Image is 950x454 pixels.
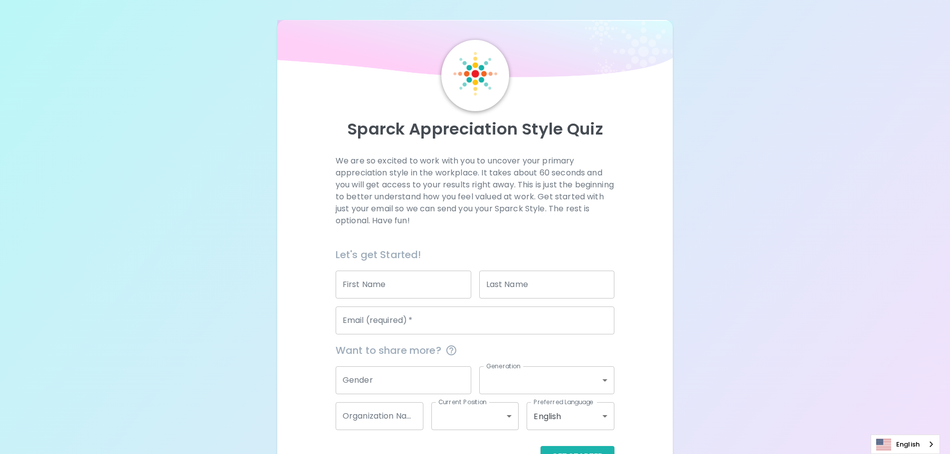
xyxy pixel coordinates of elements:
[453,52,497,96] img: Sparck Logo
[871,435,940,454] aside: Language selected: English
[336,247,614,263] h6: Let's get Started!
[289,119,661,139] p: Sparck Appreciation Style Quiz
[871,435,940,454] div: Language
[445,344,457,356] svg: This information is completely confidential and only used for aggregated appreciation studies at ...
[336,342,614,358] span: Want to share more?
[527,402,614,430] div: English
[871,435,940,454] a: English
[277,20,673,82] img: wave
[438,398,487,406] label: Current Position
[486,362,521,370] label: Generation
[336,155,614,227] p: We are so excited to work with you to uncover your primary appreciation style in the workplace. I...
[534,398,593,406] label: Preferred Language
